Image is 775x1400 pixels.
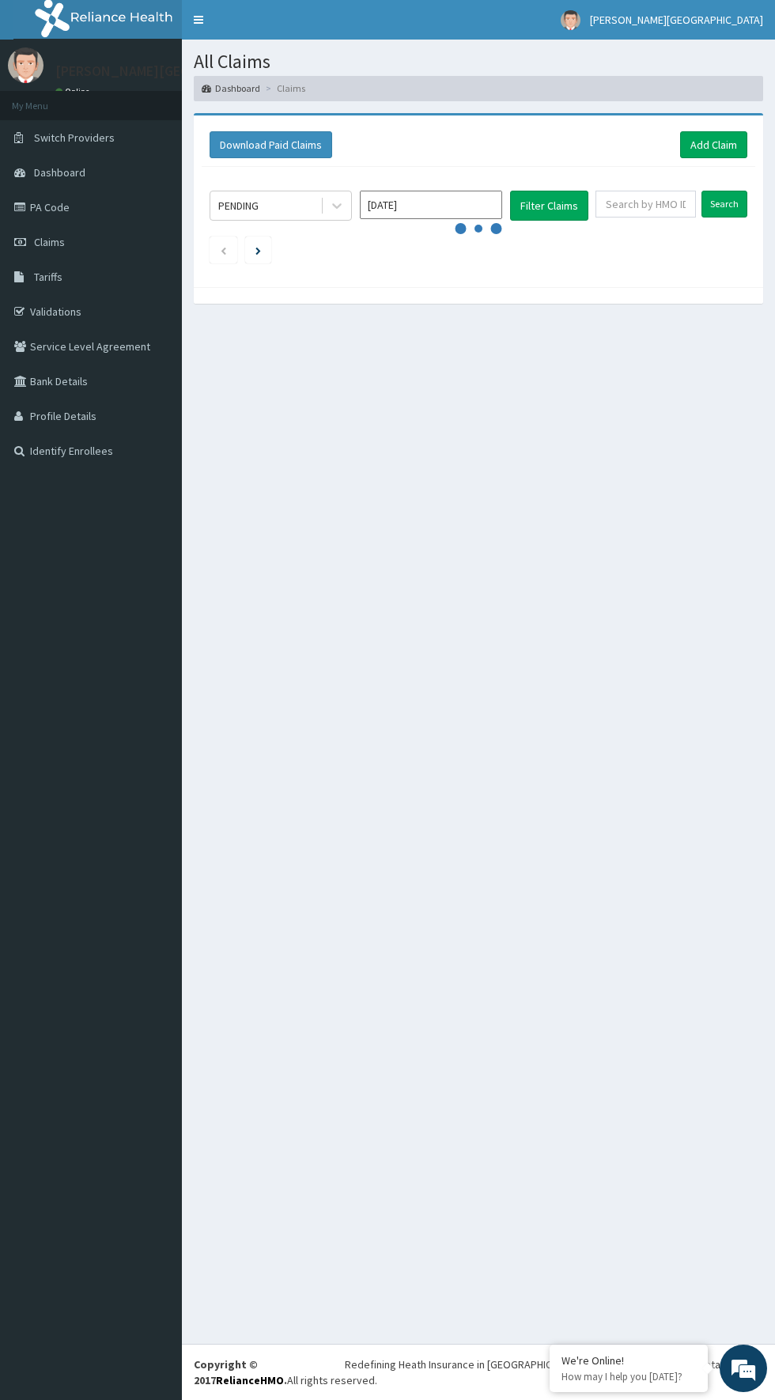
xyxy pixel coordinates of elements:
[510,191,588,221] button: Filter Claims
[8,47,43,83] img: User Image
[194,1357,287,1387] strong: Copyright © 2017 .
[216,1373,284,1387] a: RelianceHMO
[680,131,747,158] a: Add Claim
[210,131,332,158] button: Download Paid Claims
[345,1356,763,1372] div: Redefining Heath Insurance in [GEOGRAPHIC_DATA] using Telemedicine and Data Science!
[34,165,85,180] span: Dashboard
[590,13,763,27] span: [PERSON_NAME][GEOGRAPHIC_DATA]
[55,86,93,97] a: Online
[561,10,580,30] img: User Image
[262,81,305,95] li: Claims
[202,81,260,95] a: Dashboard
[34,235,65,249] span: Claims
[194,51,763,72] h1: All Claims
[218,198,259,214] div: PENDING
[595,191,696,218] input: Search by HMO ID
[561,1370,696,1383] p: How may I help you today?
[34,131,115,145] span: Switch Providers
[455,205,502,252] svg: audio-loading
[55,64,289,78] p: [PERSON_NAME][GEOGRAPHIC_DATA]
[220,243,227,257] a: Previous page
[255,243,261,257] a: Next page
[360,191,502,219] input: Select Month and Year
[182,1344,775,1400] footer: All rights reserved.
[561,1353,696,1368] div: We're Online!
[701,191,747,218] input: Search
[34,270,62,284] span: Tariffs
